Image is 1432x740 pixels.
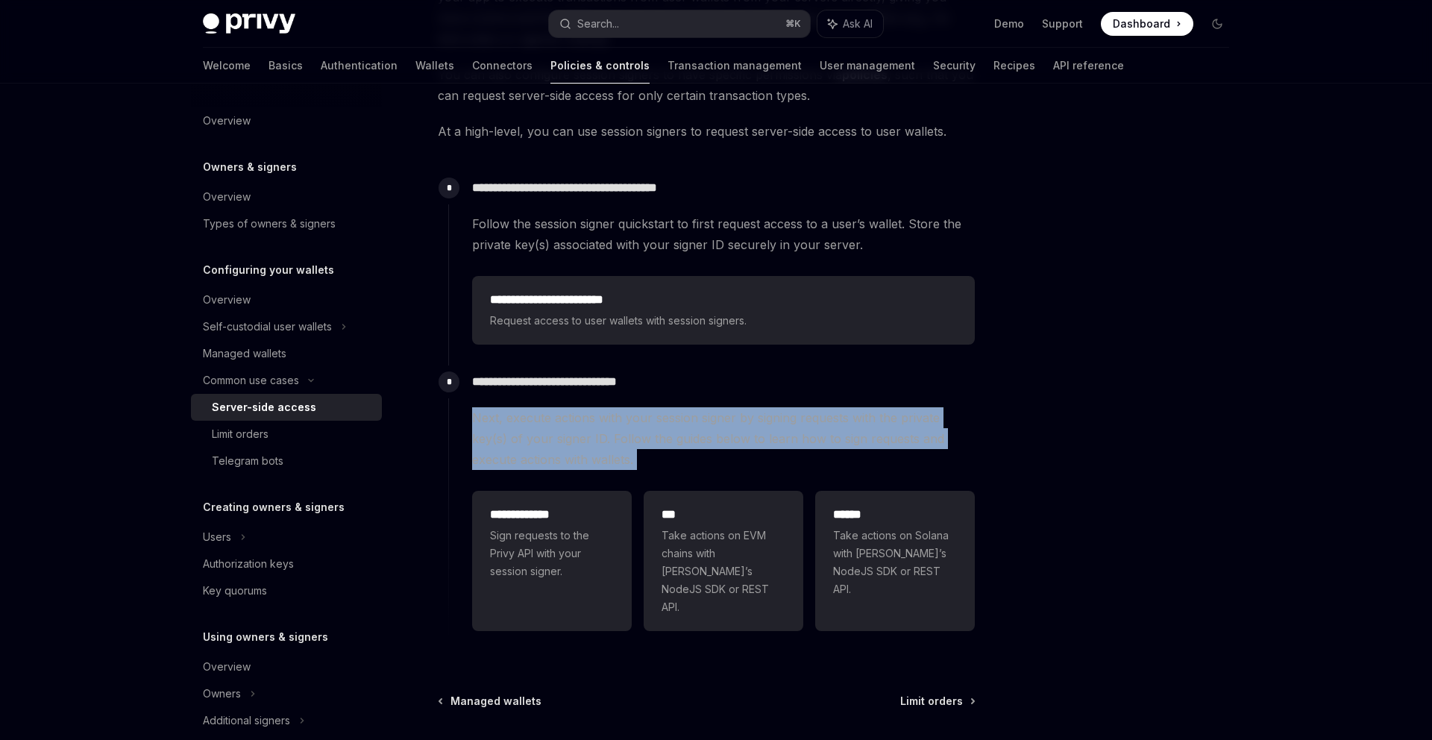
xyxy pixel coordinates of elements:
a: Managed wallets [191,340,382,367]
a: Connectors [472,48,533,84]
h5: Owners & signers [203,158,297,176]
button: Ask AI [817,10,883,37]
h5: Using owners & signers [203,628,328,646]
span: Request access to user wallets with session signers. [490,312,957,330]
div: Overview [203,188,251,206]
div: Overview [203,658,251,676]
a: ***Take actions on EVM chains with [PERSON_NAME]’s NodeJS SDK or REST API. [644,491,803,631]
a: Limit orders [900,694,974,709]
a: User management [820,48,915,84]
span: Take actions on EVM chains with [PERSON_NAME]’s NodeJS SDK or REST API. [662,527,785,616]
div: Overview [203,291,251,309]
div: Telegram bots [212,452,283,470]
span: Sign requests to the Privy API with your session signer. [490,527,614,580]
a: Basics [268,48,303,84]
span: ⌘ K [785,18,801,30]
a: Limit orders [191,421,382,448]
span: Next, execute actions with your session signer by signing requests with the private key(s) of you... [472,407,975,470]
div: Managed wallets [203,345,286,363]
a: **** *Take actions on Solana with [PERSON_NAME]’s NodeJS SDK or REST API. [815,491,975,631]
span: Managed wallets [450,694,541,709]
a: **** **** ***Sign requests to the Privy API with your session signer. [472,491,632,631]
button: Toggle dark mode [1205,12,1229,36]
a: Support [1042,16,1083,31]
span: Follow the session signer quickstart to first request access to a user’s wallet. Store the privat... [472,213,975,255]
a: Security [933,48,976,84]
a: API reference [1053,48,1124,84]
span: At a high-level, you can use session signers to request server-side access to user wallets. [438,121,976,142]
a: Authorization keys [191,551,382,577]
div: Owners [203,685,241,703]
div: Key quorums [203,582,267,600]
div: Overview [203,112,251,130]
button: Search...⌘K [549,10,810,37]
a: Overview [191,286,382,313]
div: Common use cases [203,371,299,389]
a: Demo [994,16,1024,31]
a: Server-side access [191,394,382,421]
div: Server-side access [212,398,316,416]
span: Take actions on Solana with [PERSON_NAME]’s NodeJS SDK or REST API. [833,527,957,598]
span: Limit orders [900,694,963,709]
div: Search... [577,15,619,33]
a: Key quorums [191,577,382,604]
a: Recipes [993,48,1035,84]
div: Self-custodial user wallets [203,318,332,336]
span: Ask AI [843,16,873,31]
a: Wallets [415,48,454,84]
a: Types of owners & signers [191,210,382,237]
div: Types of owners & signers [203,215,336,233]
a: Transaction management [668,48,802,84]
a: Policies & controls [550,48,650,84]
h5: Creating owners & signers [203,498,345,516]
div: Limit orders [212,425,268,443]
span: Dashboard [1113,16,1170,31]
span: You can also configure session signers to have specific permissions via , such that you can reque... [438,64,976,106]
a: Overview [191,184,382,210]
a: Telegram bots [191,448,382,474]
div: Users [203,528,231,546]
a: Dashboard [1101,12,1193,36]
a: Managed wallets [439,694,541,709]
div: Authorization keys [203,555,294,573]
a: Overview [191,653,382,680]
a: Authentication [321,48,398,84]
a: Overview [191,107,382,134]
img: dark logo [203,13,295,34]
div: Additional signers [203,712,290,730]
h5: Configuring your wallets [203,261,334,279]
a: Welcome [203,48,251,84]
